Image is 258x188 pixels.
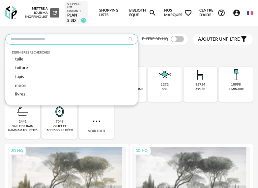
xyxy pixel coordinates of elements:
span: Filter icon [240,35,248,43]
div: 3D HQ [8,147,26,155]
img: Luminaire.png [228,67,244,83]
button: Ajouter unfiltre Filter icon [193,34,253,45]
div: assise [195,88,205,91]
a: Shopping List courante Plans 3D 13 [67,3,85,23]
div: 35754 [195,83,205,87]
div: 2441 [19,120,27,124]
span: Account Circle icon [233,9,241,17]
span: Centre d'aideHelp Circle Outline icon [199,8,225,18]
span: tuile [15,57,23,61]
img: Salle%20de%20bain.png [15,104,31,120]
span: tapis [15,75,24,79]
span: Account Circle icon [233,9,244,17]
div: Plans 3D [67,13,85,23]
div: 10998 [231,83,241,87]
div: Voir tout [79,104,114,139]
div: 1272 [161,83,169,87]
img: Miroir.png [52,104,68,120]
img: fr [247,10,253,16]
span: filtre [198,37,240,42]
div: luminaire [228,88,244,91]
img: more.7b13dc1.svg [91,116,102,127]
div: Mettre à jour ma Shopping List [24,7,59,19]
span: Magnify icon [149,9,157,17]
span: toiture [15,66,28,70]
div: 7048 [56,120,64,124]
img: OXP [5,6,17,20]
span: Ajouter un [198,37,226,42]
span: Heart Outline icon [184,9,192,17]
span: Help Circle Outline icon [217,9,225,17]
div: Shopping List courante [67,3,85,13]
span: 13 [81,18,86,23]
div: salle de bain hammam toilettes [7,125,38,132]
div: Dernières recherches [12,51,131,55]
span: miroir [15,84,26,88]
img: Assise.png [192,67,208,83]
div: objet et accessoire déco [44,125,75,132]
div: sol [162,88,167,91]
img: Sol.png [157,67,173,83]
span: Refresh icon [52,11,58,15]
span: livres [15,92,25,96]
span: Filtre 3D HQ [142,37,168,41]
div: 3D HQ [133,147,151,155]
